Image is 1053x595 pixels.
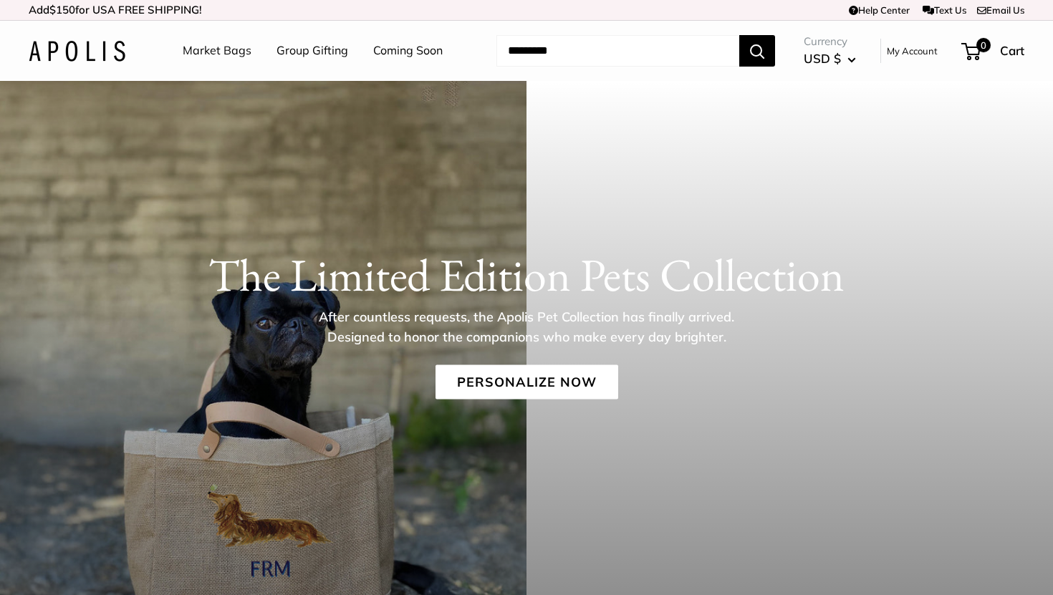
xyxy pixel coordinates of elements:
a: My Account [887,42,938,59]
span: 0 [976,38,991,52]
h1: The Limited Edition Pets Collection [29,247,1024,301]
span: Currency [804,32,856,52]
a: Personalize Now [436,364,618,399]
input: Search... [496,35,739,67]
span: $150 [49,3,75,16]
a: Email Us [977,4,1024,16]
img: Apolis [29,41,125,62]
a: Coming Soon [373,40,443,62]
a: Help Center [849,4,910,16]
a: Text Us [923,4,966,16]
a: Group Gifting [277,40,348,62]
span: Cart [1000,43,1024,58]
button: USD $ [804,47,856,70]
a: Market Bags [183,40,251,62]
button: Search [739,35,775,67]
a: 0 Cart [963,39,1024,62]
p: After countless requests, the Apolis Pet Collection has finally arrived. Designed to honor the co... [294,306,759,347]
span: USD $ [804,51,841,66]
